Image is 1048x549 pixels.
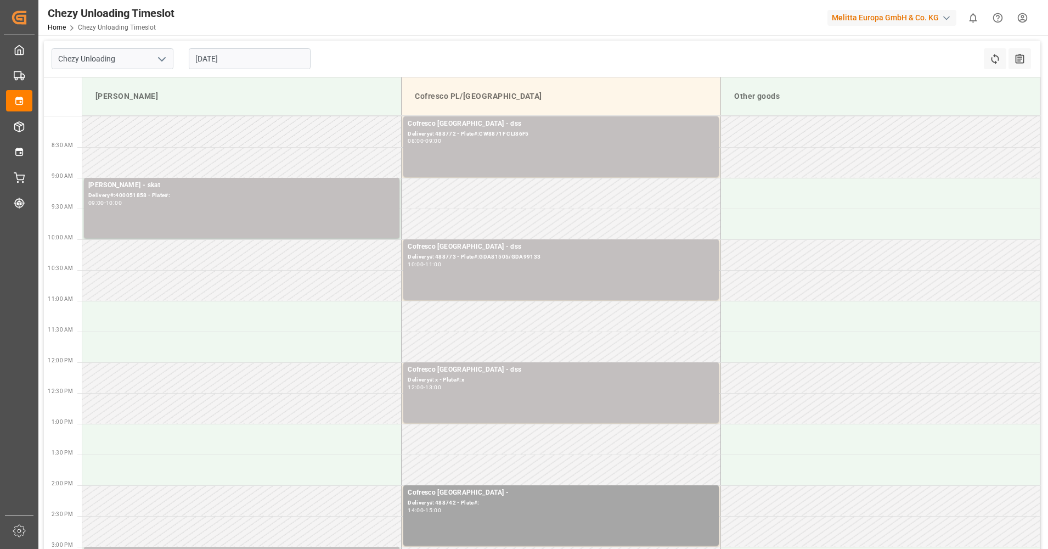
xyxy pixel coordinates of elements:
span: 1:00 PM [52,419,73,425]
div: Delivery#:488772 - Plate#:CW8871F CLI86F5 [408,130,714,139]
div: - [104,200,106,205]
div: 09:00 [425,138,441,143]
div: Cofresco PL/[GEOGRAPHIC_DATA] [410,86,712,107]
div: 10:00 [408,262,424,267]
div: Melitta Europa GmbH & Co. KG [827,10,956,26]
div: 10:00 [106,200,122,205]
div: - [424,262,425,267]
div: 14:00 [408,508,424,513]
span: 9:00 AM [52,173,73,179]
div: Delivery#:488742 - Plate#: [408,498,714,508]
span: 10:00 AM [48,234,73,240]
input: DD.MM.YYYY [189,48,311,69]
span: 12:30 PM [48,388,73,394]
button: Help Center [985,5,1010,30]
span: 11:00 AM [48,296,73,302]
span: 2:00 PM [52,480,73,486]
span: 2:30 PM [52,511,73,517]
div: 13:00 [425,385,441,390]
span: 11:30 AM [48,327,73,333]
div: Delivery#:x - Plate#:x [408,376,714,385]
div: 12:00 [408,385,424,390]
span: 10:30 AM [48,265,73,271]
div: - [424,385,425,390]
span: 12:00 PM [48,357,73,363]
div: - [424,508,425,513]
span: 3:00 PM [52,542,73,548]
button: open menu [153,51,170,68]
a: Home [48,24,66,31]
div: 15:00 [425,508,441,513]
div: - [424,138,425,143]
span: 8:30 AM [52,142,73,148]
button: show 0 new notifications [961,5,985,30]
div: Other goods [730,86,1031,107]
div: 09:00 [88,200,104,205]
button: Melitta Europa GmbH & Co. KG [827,7,961,28]
div: [PERSON_NAME] [91,86,392,107]
div: 08:00 [408,138,424,143]
input: Type to search/select [52,48,173,69]
div: Cofresco [GEOGRAPHIC_DATA] - dss [408,365,714,376]
div: [PERSON_NAME] - skat [88,180,395,191]
div: Cofresco [GEOGRAPHIC_DATA] - dss [408,119,714,130]
div: 11:00 [425,262,441,267]
div: Delivery#:400051858 - Plate#: [88,191,395,200]
span: 9:30 AM [52,204,73,210]
div: Delivery#:488773 - Plate#:GDA81505/GDA99133 [408,253,714,262]
div: Chezy Unloading Timeslot [48,5,174,21]
div: Cofresco [GEOGRAPHIC_DATA] - [408,488,714,498]
span: 1:30 PM [52,450,73,456]
div: Cofresco [GEOGRAPHIC_DATA] - dss [408,242,714,253]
